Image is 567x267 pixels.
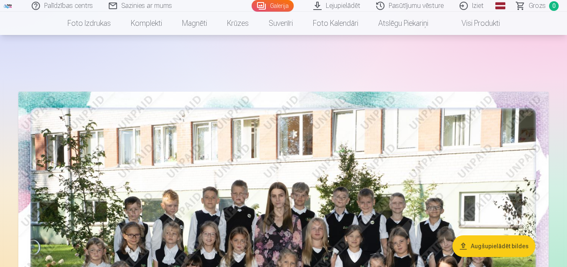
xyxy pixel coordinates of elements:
[121,12,172,35] a: Komplekti
[172,12,217,35] a: Magnēti
[368,12,438,35] a: Atslēgu piekariņi
[217,12,259,35] a: Krūzes
[259,12,303,35] a: Suvenīri
[529,1,546,11] span: Grozs
[452,235,535,257] button: Augšupielādēt bildes
[549,1,559,11] span: 0
[303,12,368,35] a: Foto kalendāri
[438,12,510,35] a: Visi produkti
[57,12,121,35] a: Foto izdrukas
[3,3,12,8] img: /fa1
